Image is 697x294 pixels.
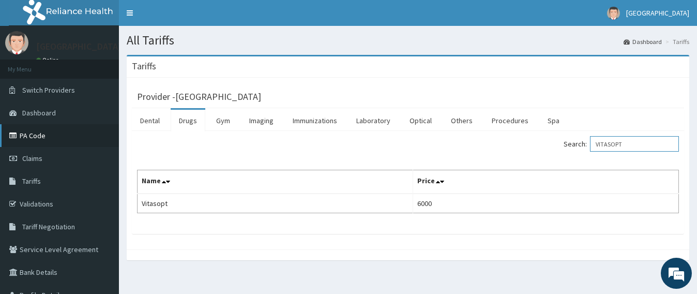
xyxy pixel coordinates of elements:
[241,110,282,131] a: Imaging
[132,110,168,131] a: Dental
[5,189,197,226] textarea: Type your message and hit 'Enter'
[54,58,174,71] div: Chat with us now
[22,154,42,163] span: Claims
[607,7,620,20] img: User Image
[36,56,61,64] a: Online
[539,110,568,131] a: Spa
[443,110,481,131] a: Others
[170,5,194,30] div: Minimize live chat window
[413,194,679,213] td: 6000
[137,92,261,101] h3: Provider - [GEOGRAPHIC_DATA]
[60,84,143,188] span: We're online!
[138,194,413,213] td: Vitasopt
[171,110,205,131] a: Drugs
[22,85,75,95] span: Switch Providers
[127,34,689,47] h1: All Tariffs
[5,31,28,54] img: User Image
[132,62,156,71] h3: Tariffs
[663,37,689,46] li: Tariffs
[208,110,238,131] a: Gym
[138,170,413,194] th: Name
[483,110,537,131] a: Procedures
[22,222,75,231] span: Tariff Negotiation
[284,110,345,131] a: Immunizations
[36,42,122,51] p: [GEOGRAPHIC_DATA]
[348,110,399,131] a: Laboratory
[624,37,662,46] a: Dashboard
[22,177,41,186] span: Tariffs
[401,110,440,131] a: Optical
[22,108,56,117] span: Dashboard
[626,8,689,18] span: [GEOGRAPHIC_DATA]
[413,170,679,194] th: Price
[19,52,42,78] img: d_794563401_company_1708531726252_794563401
[590,136,679,152] input: Search:
[564,136,679,152] label: Search:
